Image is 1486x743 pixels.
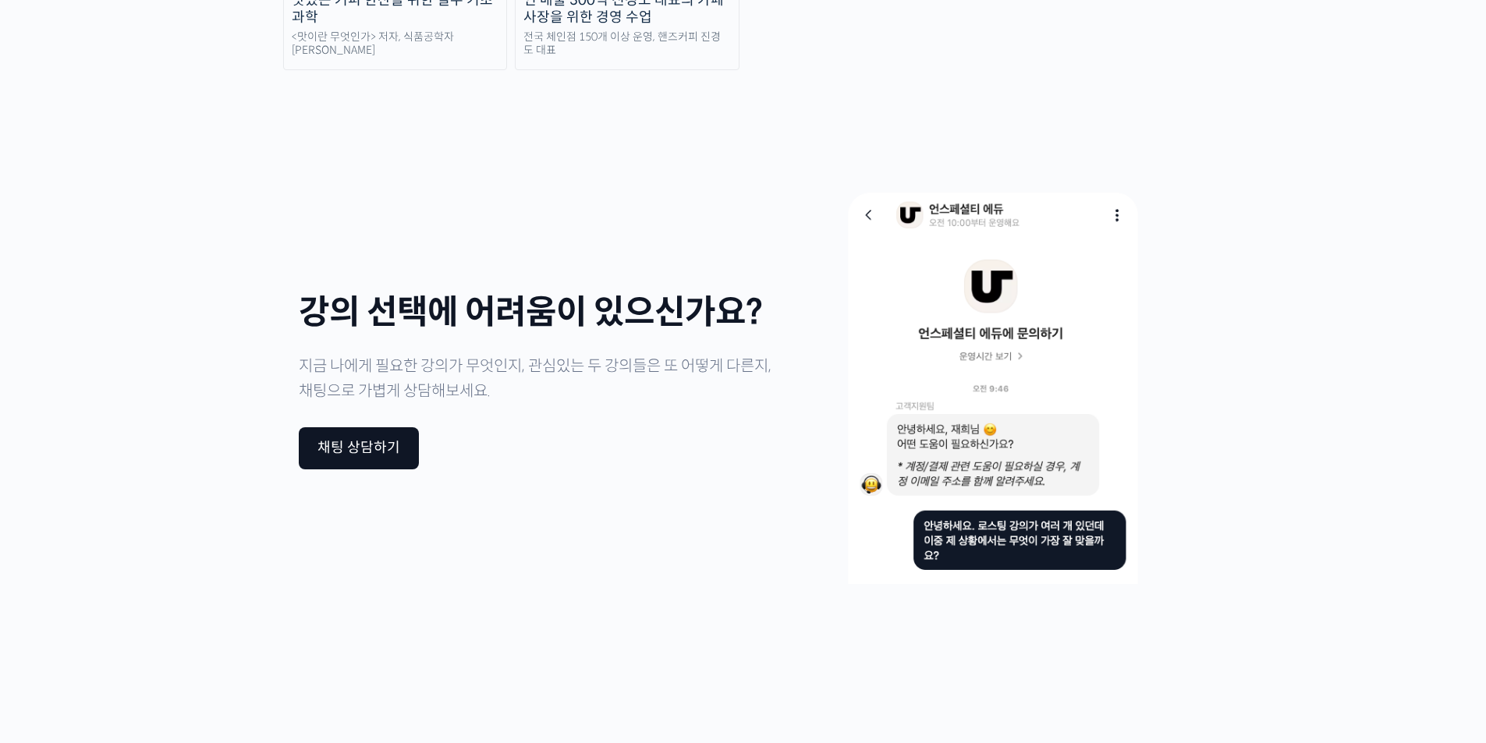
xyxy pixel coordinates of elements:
div: 채팅 상담하기 [317,440,400,457]
div: 전국 체인점 150개 이상 운영, 핸즈커피 진경도 대표 [516,30,739,58]
div: <맛이란 무엇인가> 저자, 식품공학자 [PERSON_NAME] [284,30,507,58]
a: 홈 [5,494,103,533]
p: 지금 나에게 필요한 강의가 무엇인지, 관심있는 두 강의들은 또 어떻게 다른지, 채팅으로 가볍게 상담해보세요. [299,354,775,404]
span: 설정 [241,518,260,530]
h1: 강의 선택에 어려움이 있으신가요? [299,294,775,331]
span: 홈 [49,518,59,530]
span: 대화 [143,518,161,531]
a: 대화 [103,494,201,533]
a: 설정 [201,494,300,533]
